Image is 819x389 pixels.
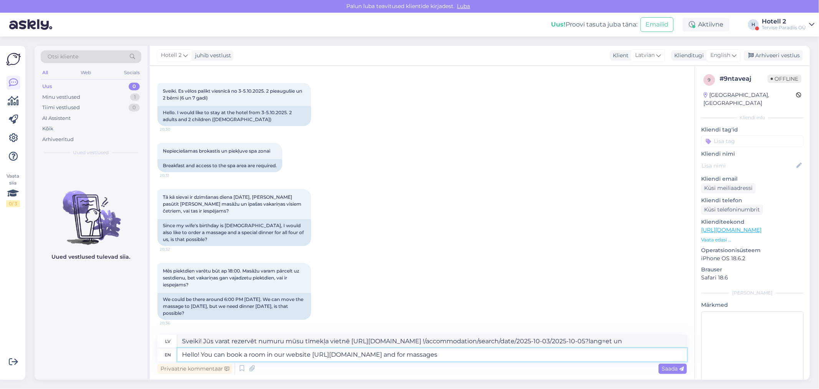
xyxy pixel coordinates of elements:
[701,266,804,274] p: Brauser
[157,219,311,246] div: Since my wife's birthday is [DEMOGRAPHIC_DATA], I would also like to order a massage and a specia...
[701,183,756,193] div: Küsi meiliaadressi
[455,3,473,10] span: Luba
[42,125,53,133] div: Kõik
[710,51,730,60] span: English
[701,289,804,296] div: [PERSON_NAME]
[160,320,189,326] span: 20:36
[160,246,189,252] span: 20:32
[160,173,189,178] span: 20:31
[635,51,655,60] span: Latvian
[671,52,704,60] div: Klienditugi
[165,348,171,361] div: en
[701,236,804,243] p: Vaata edasi ...
[157,106,311,126] div: Hello. I would like to stay at the hotel from 3-5.10.2025. 2 adults and 2 children ([DEMOGRAPHIC_...
[744,50,803,61] div: Arhiveeri vestlus
[701,175,804,183] p: Kliendi email
[701,204,763,215] div: Küsi telefoninumbrit
[157,364,232,374] div: Privaatne kommentaar
[6,173,20,207] div: Vaata siia
[157,293,311,320] div: We could be there around 6:00 PM [DATE]. We can move the massage to [DATE], but we need dinner [D...
[42,93,80,101] div: Minu vestlused
[701,226,761,233] a: [URL][DOMAIN_NAME]
[701,135,804,147] input: Lisa tag
[42,115,71,122] div: AI Assistent
[41,68,50,78] div: All
[610,52,629,60] div: Klient
[48,53,78,61] span: Otsi kliente
[701,150,804,158] p: Kliendi nimi
[701,196,804,204] p: Kliendi telefon
[161,51,182,60] span: Hotell 2
[163,268,300,288] span: Mēs piektdien varētu būt ap 18:00. Masāžu varam pārcelt uz sestdienu, bet vakariņas gan vajadzetu...
[163,148,270,154] span: Nepieciešamas brokastis un piekļuve spa zonai
[662,365,684,372] span: Saada
[6,52,21,66] img: Askly Logo
[640,17,673,32] button: Emailid
[79,68,93,78] div: Web
[768,75,801,83] span: Offline
[163,194,303,214] span: Tā kā sievai ir dzimšanas diena [DATE], [PERSON_NAME] pasūtīt [PERSON_NAME] masāžu un īpašas vaka...
[35,177,147,246] img: No chats
[52,253,131,261] p: Uued vestlused tulevad siia.
[762,25,806,31] div: Tervise Paradiis OÜ
[42,136,74,143] div: Arhiveeritud
[701,254,804,263] p: iPhone OS 18.6.2
[551,20,637,29] div: Proovi tasuta juba täna:
[551,21,566,28] b: Uus!
[701,246,804,254] p: Operatsioonisüsteem
[122,68,141,78] div: Socials
[192,52,231,60] div: juhib vestlust
[703,91,796,107] div: [GEOGRAPHIC_DATA], [GEOGRAPHIC_DATA]
[177,348,687,361] textarea: Hello! You can book a room in our website [URL][DOMAIN_NAME] and for massages
[129,104,140,111] div: 0
[701,218,804,226] p: Klienditeekond
[73,149,109,156] span: Uued vestlused
[748,19,759,30] div: H
[42,104,80,111] div: Tiimi vestlused
[163,88,303,101] span: Sveiki. Es vēlos palikt viesnīcā no 3-5.10.2025. 2 pieaugušie un 2 bērni (6 un 7 gadi)
[157,159,282,172] div: Breakfast and access to the spa area are required.
[702,161,795,170] input: Lisa nimi
[130,93,140,101] div: 1
[177,335,687,348] textarea: Sveiki! Jūs varat rezervēt numuru mūsu tīmekļa vietnē [URL][DOMAIN_NAME] !/accommodation/search/d...
[701,274,804,282] p: Safari 18.6
[762,18,814,31] a: Hotell 2Tervise Paradiis OÜ
[165,335,171,348] div: lv
[720,74,768,83] div: # 9ntaveaj
[6,200,20,207] div: 0 / 3
[701,126,804,134] p: Kliendi tag'id
[683,18,730,32] div: Aktiivne
[42,83,52,90] div: Uus
[762,18,806,25] div: Hotell 2
[701,301,804,309] p: Märkmed
[129,83,140,90] div: 0
[160,126,189,132] span: 20:30
[701,114,804,121] div: Kliendi info
[708,77,711,83] span: 9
